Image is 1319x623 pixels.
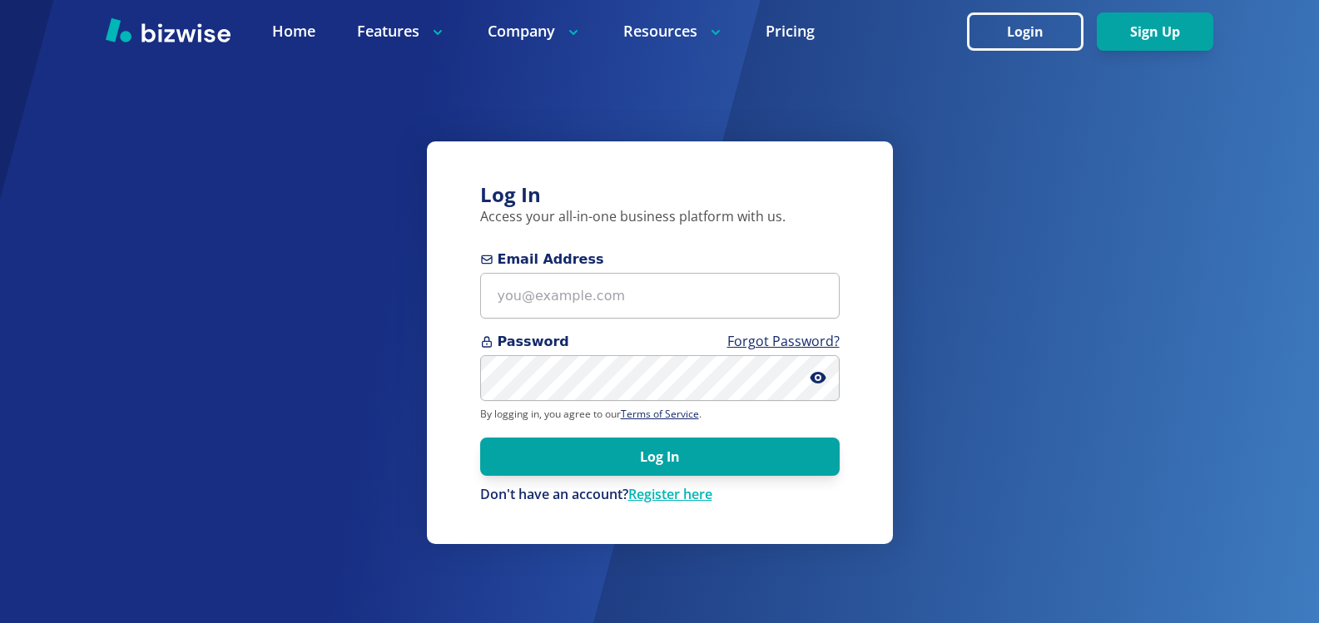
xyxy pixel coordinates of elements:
a: Login [967,24,1097,40]
a: Forgot Password? [727,332,840,350]
a: Sign Up [1097,24,1213,40]
button: Sign Up [1097,12,1213,51]
span: Password [480,332,840,352]
a: Pricing [766,21,815,42]
img: Bizwise Logo [106,17,231,42]
span: Email Address [480,250,840,269]
h3: Log In [480,181,840,209]
a: Terms of Service [621,407,699,421]
p: Don't have an account? [480,486,840,504]
button: Login [967,12,1083,51]
button: Log In [480,438,840,476]
p: Company [488,21,582,42]
input: you@example.com [480,273,840,319]
p: By logging in, you agree to our . [480,408,840,421]
p: Access your all-in-one business platform with us. [480,208,840,226]
a: Home [272,21,315,42]
p: Features [357,21,446,42]
div: Don't have an account?Register here [480,486,840,504]
p: Resources [623,21,724,42]
a: Register here [628,485,712,503]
